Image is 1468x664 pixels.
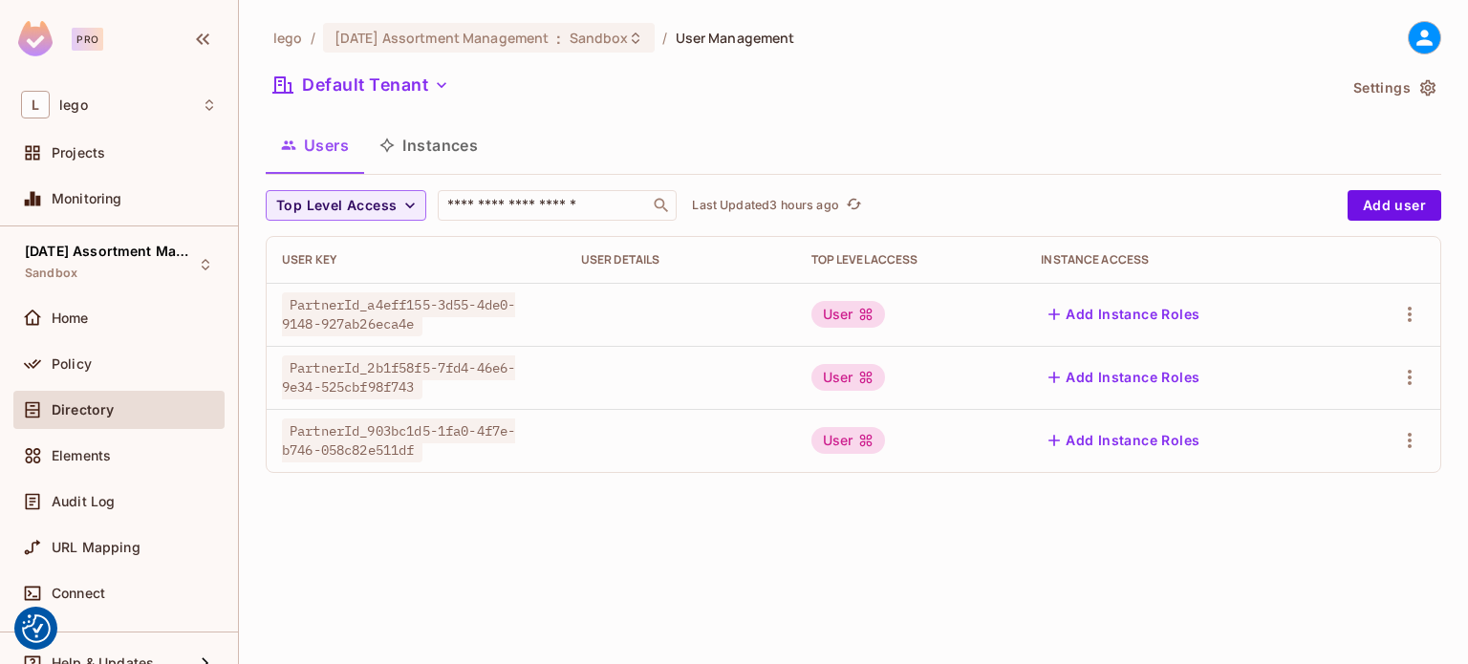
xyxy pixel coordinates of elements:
[18,21,53,56] img: SReyMgAAAABJRU5ErkJggg==
[282,355,515,399] span: PartnerId_2b1f58f5-7fd4-46e6-9e34-525cbf98f743
[1346,73,1441,103] button: Settings
[52,540,140,555] span: URL Mapping
[52,586,105,601] span: Connect
[52,145,105,161] span: Projects
[662,29,667,47] li: /
[811,301,886,328] div: User
[811,252,1011,268] div: Top Level Access
[59,97,88,113] span: Workspace: lego
[276,194,397,218] span: Top Level Access
[1348,190,1441,221] button: Add user
[282,292,515,336] span: PartnerId_a4eff155-3d55-4de0-9148-927ab26eca4e
[555,31,562,46] span: :
[570,29,629,47] span: Sandbox
[22,614,51,643] img: Revisit consent button
[581,252,781,268] div: User Details
[282,252,550,268] div: User Key
[311,29,315,47] li: /
[266,70,457,100] button: Default Tenant
[52,191,122,206] span: Monitoring
[266,121,364,169] button: Users
[1041,252,1327,268] div: Instance Access
[266,190,426,221] button: Top Level Access
[692,198,838,213] p: Last Updated 3 hours ago
[52,311,89,326] span: Home
[839,194,866,217] span: Click to refresh data
[52,356,92,372] span: Policy
[52,448,111,463] span: Elements
[1041,362,1207,393] button: Add Instance Roles
[72,28,103,51] div: Pro
[1041,425,1207,456] button: Add Instance Roles
[22,614,51,643] button: Consent Preferences
[843,194,866,217] button: refresh
[282,418,515,462] span: PartnerId_903bc1d5-1fa0-4f7e-b746-058c82e511df
[335,29,550,47] span: [DATE] Assortment Management
[811,427,886,454] div: User
[52,494,115,509] span: Audit Log
[846,196,862,215] span: refresh
[1041,299,1207,330] button: Add Instance Roles
[364,121,493,169] button: Instances
[811,364,886,391] div: User
[676,29,795,47] span: User Management
[25,266,77,281] span: Sandbox
[273,29,303,47] span: the active workspace
[21,91,50,118] span: L
[52,402,114,418] span: Directory
[25,244,197,259] span: [DATE] Assortment Management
